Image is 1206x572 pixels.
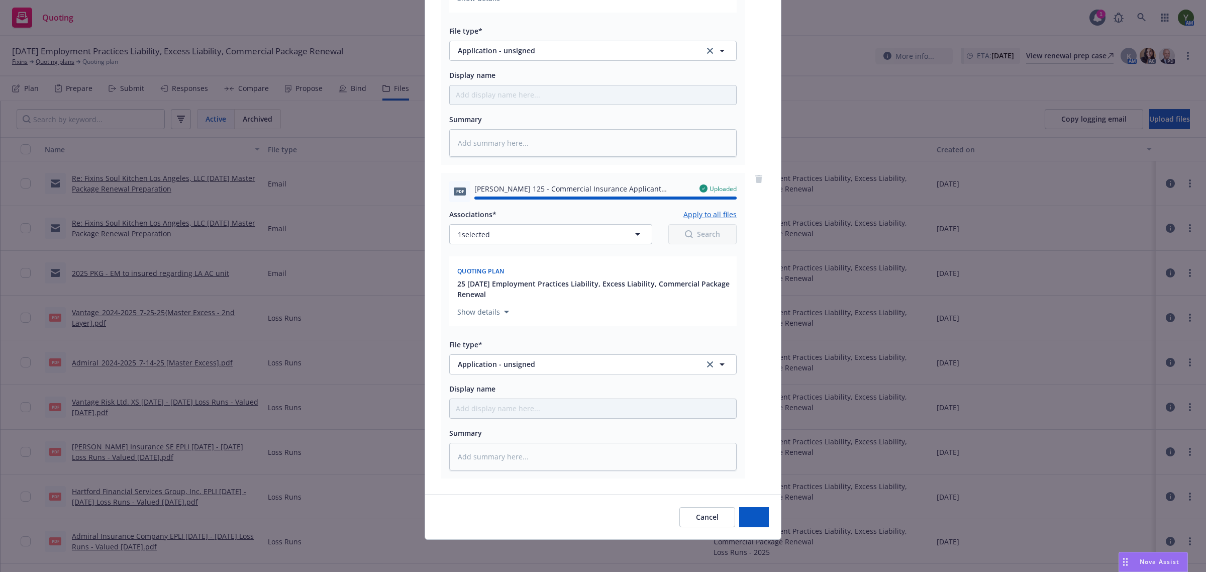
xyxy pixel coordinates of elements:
input: Add display name here... [450,85,736,105]
button: Apply to all files [683,208,737,220]
span: Add files [739,512,769,522]
span: Display name [449,70,495,80]
span: Associations* [449,210,496,219]
button: 1selected [449,224,652,244]
span: Display name [449,384,495,394]
button: Show details [453,306,513,318]
a: clear selection [704,45,716,57]
span: pdf [454,187,466,195]
span: Quoting plan [457,267,505,275]
span: Application - unsigned [458,45,690,56]
button: Add files [739,507,769,527]
span: Nova Assist [1140,557,1179,566]
span: Cancel [696,512,719,522]
a: clear selection [704,358,716,370]
button: Cancel [679,507,735,527]
span: 1 selected [458,229,490,240]
span: Summary [449,428,482,438]
span: Uploaded [710,184,737,193]
span: Summary [449,115,482,124]
span: File type* [449,340,482,349]
span: File type* [449,26,482,36]
button: Nova Assist [1119,552,1188,572]
a: remove [753,173,765,185]
button: Application - unsignedclear selection [449,41,737,61]
span: [PERSON_NAME] 125 - Commercial Insurance Applicant Information (1).pdf [474,183,691,194]
span: Application - unsigned [458,359,690,369]
input: Add display name here... [450,399,736,418]
button: Application - unsignedclear selection [449,354,737,374]
button: 25 [DATE] Employment Practices Liability, Excess Liability, Commercial Package Renewal [457,278,731,300]
div: Drag to move [1119,552,1132,571]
